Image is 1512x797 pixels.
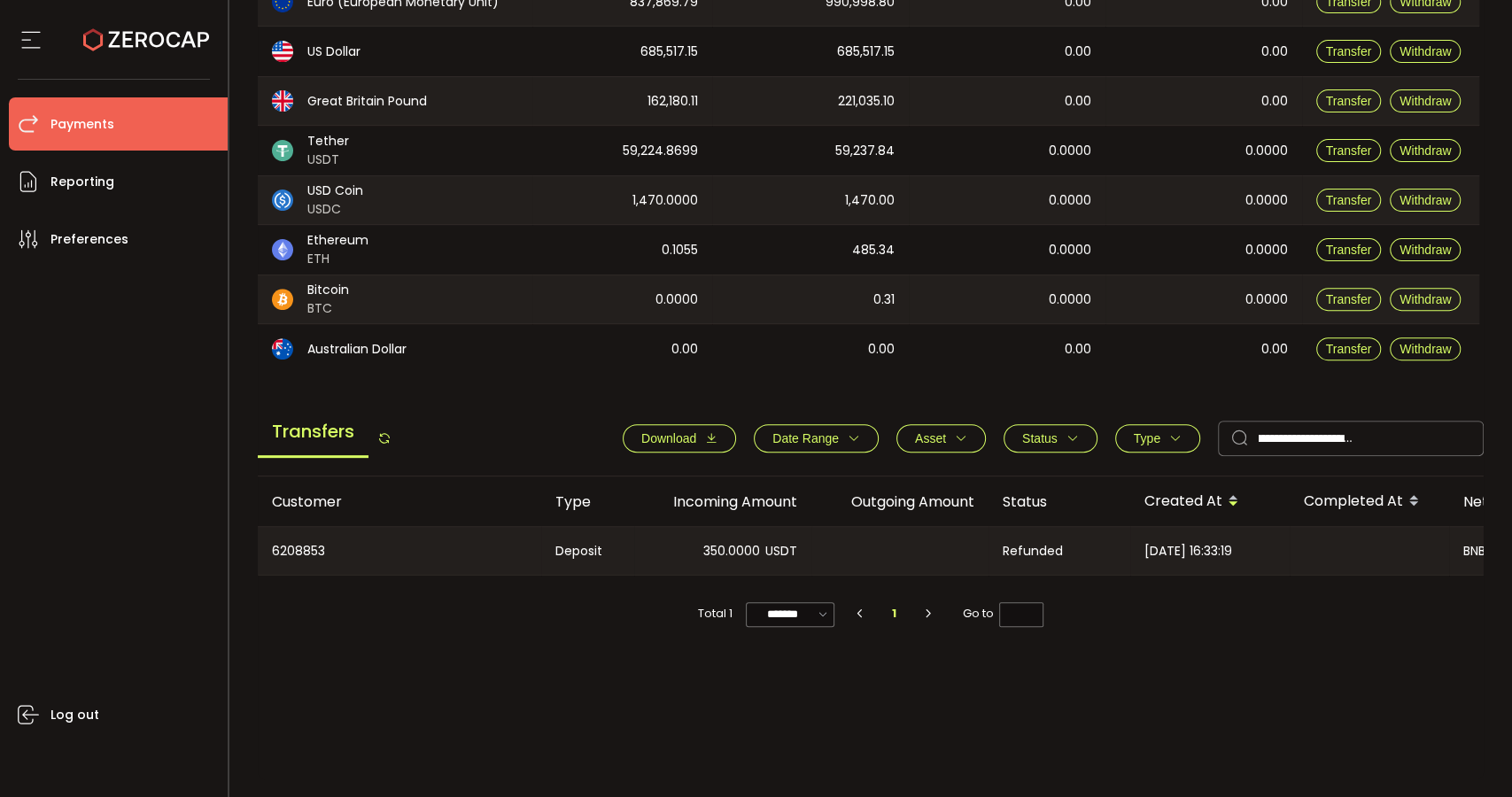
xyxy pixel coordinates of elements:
button: Withdraw [1390,238,1461,261]
span: USDT [765,541,797,561]
span: Withdraw [1400,44,1451,58]
button: Transfer [1316,139,1382,162]
button: Type [1115,424,1200,453]
span: Refunded [1003,541,1063,561]
button: Withdraw [1390,139,1461,162]
span: Withdraw [1400,94,1451,108]
span: 0.00 [1261,91,1288,112]
span: Transfer [1326,193,1372,207]
span: 685,517.15 [837,42,895,62]
button: Withdraw [1390,337,1461,360]
span: 0.0000 [1049,290,1091,310]
img: btc_portfolio.svg [272,289,293,310]
span: 1,470.00 [845,190,895,211]
span: USDT [307,151,349,169]
span: 0.0000 [1245,290,1288,310]
span: Transfer [1326,94,1372,108]
span: 0.00 [1065,42,1091,62]
div: Status [989,491,1130,512]
span: Withdraw [1400,292,1451,306]
div: Incoming Amount [634,491,811,512]
span: 59,224.8699 [623,141,698,161]
button: Status [1004,424,1097,453]
span: 0.0000 [1245,190,1288,211]
span: ETH [307,250,368,268]
span: Preferences [50,227,128,252]
span: Total 1 [698,601,733,626]
span: Log out [50,702,99,728]
span: Australian Dollar [307,340,407,359]
span: 685,517.15 [640,42,698,62]
span: 0.0000 [1049,190,1091,211]
img: usd_portfolio.svg [272,41,293,62]
span: Transfer [1326,44,1372,58]
span: USD Coin [307,182,363,200]
span: Tether [307,132,349,151]
span: Great Britain Pound [307,92,427,111]
img: usdc_portfolio.svg [272,190,293,211]
iframe: Chat Widget [1423,712,1512,797]
span: Payments [50,112,114,137]
span: Transfer [1326,143,1372,158]
div: Outgoing Amount [811,491,989,512]
button: Asset [896,424,986,453]
span: Withdraw [1400,193,1451,207]
button: Withdraw [1390,40,1461,63]
img: eth_portfolio.svg [272,239,293,260]
li: 1 [879,601,911,626]
span: Status [1022,431,1058,445]
button: Transfer [1316,89,1382,112]
span: Withdraw [1400,143,1451,158]
span: 485.34 [852,240,895,260]
span: 0.1055 [662,240,698,260]
button: Transfer [1316,189,1382,212]
button: Withdraw [1390,288,1461,311]
div: Type [541,491,634,512]
button: Transfer [1316,337,1382,360]
div: Created At [1130,486,1290,516]
span: 0.0000 [1245,141,1288,161]
button: Transfer [1316,40,1382,63]
button: Withdraw [1390,189,1461,212]
span: Ethereum [307,231,368,250]
span: 350.0000 [703,541,760,561]
img: usdt_portfolio.svg [272,140,293,161]
span: [DATE] 16:33:19 [1144,541,1232,561]
span: Asset [915,431,946,445]
span: Transfers [258,407,368,458]
span: 221,035.10 [838,91,895,112]
span: Type [1134,431,1160,445]
button: Withdraw [1390,89,1461,112]
span: 0.0000 [1049,240,1091,260]
span: 1,470.0000 [632,190,698,211]
span: 0.00 [1065,339,1091,360]
img: gbp_portfolio.svg [272,90,293,112]
span: BTC [307,299,349,318]
div: Deposit [541,527,634,575]
span: 0.0000 [1245,240,1288,260]
div: Customer [258,491,541,512]
img: aud_portfolio.svg [272,338,293,360]
span: Download [641,431,696,445]
span: 0.00 [1261,339,1288,360]
span: 0.00 [1261,42,1288,62]
span: 59,237.84 [835,141,895,161]
span: Bitcoin [307,281,349,299]
span: Date Range [772,431,839,445]
div: 6208853 [258,527,541,575]
span: 0.00 [1065,91,1091,112]
span: Transfer [1326,243,1372,257]
span: 0.00 [868,339,895,360]
button: Download [623,424,736,453]
span: Go to [963,601,1043,626]
button: Transfer [1316,238,1382,261]
div: Completed At [1290,486,1449,516]
span: 0.0000 [1049,141,1091,161]
button: Date Range [754,424,879,453]
span: Withdraw [1400,342,1451,356]
span: USDC [307,200,363,219]
span: 162,180.11 [647,91,698,112]
span: Withdraw [1400,243,1451,257]
span: 0.00 [671,339,698,360]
